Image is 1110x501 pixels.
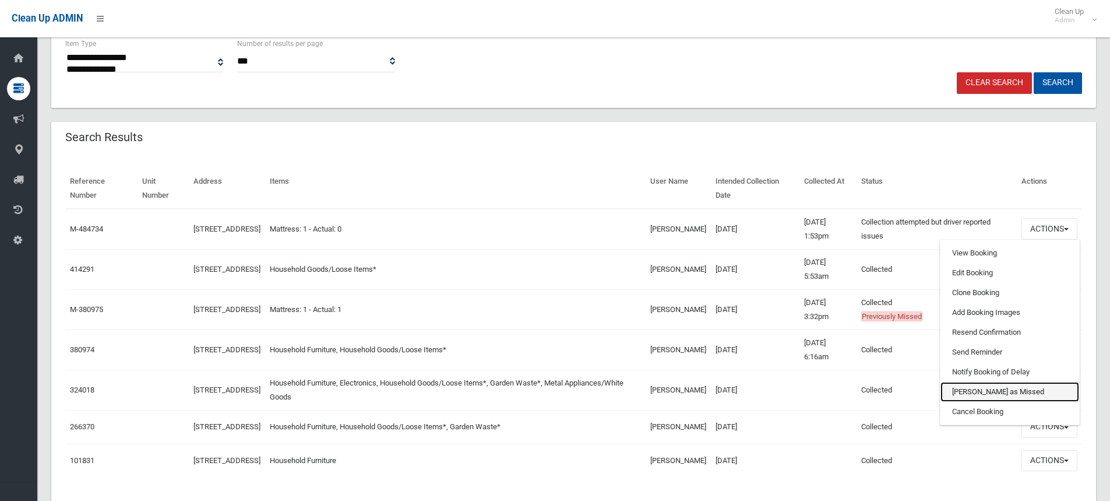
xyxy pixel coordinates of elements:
[189,169,265,209] th: Address
[711,410,800,444] td: [DATE]
[265,289,646,330] td: Mattress: 1 - Actual: 1
[711,444,800,477] td: [DATE]
[799,209,856,250] td: [DATE] 1:53pm
[799,249,856,289] td: [DATE] 5:53am
[51,126,157,149] header: Search Results
[193,345,260,354] a: [STREET_ADDRESS]
[646,330,711,370] td: [PERSON_NAME]
[957,72,1032,94] a: Clear Search
[65,37,96,50] label: Item Type
[193,386,260,394] a: [STREET_ADDRESS]
[940,283,1079,303] a: Clone Booking
[940,362,1079,382] a: Notify Booking of Delay
[646,289,711,330] td: [PERSON_NAME]
[857,410,1017,444] td: Collected
[1021,450,1077,472] button: Actions
[70,305,103,314] a: M-380975
[70,422,94,431] a: 266370
[265,169,646,209] th: Items
[70,225,103,233] a: M-484734
[70,265,94,274] a: 414291
[646,444,711,477] td: [PERSON_NAME]
[857,330,1017,370] td: Collected
[646,249,711,289] td: [PERSON_NAME]
[1017,169,1082,209] th: Actions
[861,311,922,321] span: Previously Missed
[237,37,323,50] label: Number of results per page
[799,330,856,370] td: [DATE] 6:16am
[940,382,1079,402] a: [PERSON_NAME] as Missed
[193,456,260,465] a: [STREET_ADDRESS]
[940,342,1079,362] a: Send Reminder
[65,169,138,209] th: Reference Number
[265,209,646,250] td: Mattress: 1 - Actual: 0
[193,305,260,314] a: [STREET_ADDRESS]
[646,410,711,444] td: [PERSON_NAME]
[857,169,1017,209] th: Status
[940,323,1079,342] a: Resend Confirmation
[646,169,711,209] th: User Name
[1021,416,1077,438] button: Actions
[799,289,856,330] td: [DATE] 3:32pm
[265,330,646,370] td: Household Furniture, Household Goods/Loose Items*
[193,422,260,431] a: [STREET_ADDRESS]
[711,169,800,209] th: Intended Collection Date
[857,289,1017,330] td: Collected
[711,370,800,410] td: [DATE]
[857,209,1017,250] td: Collection attempted but driver reported issues
[857,370,1017,410] td: Collected
[1055,16,1084,24] small: Admin
[265,444,646,477] td: Household Furniture
[940,402,1079,422] a: Cancel Booking
[857,249,1017,289] td: Collected
[711,330,800,370] td: [DATE]
[646,209,711,250] td: [PERSON_NAME]
[138,169,189,209] th: Unit Number
[711,289,800,330] td: [DATE]
[265,249,646,289] td: Household Goods/Loose Items*
[711,249,800,289] td: [DATE]
[70,456,94,465] a: 101831
[70,386,94,394] a: 324018
[265,410,646,444] td: Household Furniture, Household Goods/Loose Items*, Garden Waste*
[70,345,94,354] a: 380974
[799,169,856,209] th: Collected At
[1021,218,1077,240] button: Actions
[940,243,1079,263] a: View Booking
[1049,7,1095,24] span: Clean Up
[940,263,1079,283] a: Edit Booking
[711,209,800,250] td: [DATE]
[857,444,1017,477] td: Collected
[940,303,1079,323] a: Add Booking Images
[193,265,260,274] a: [STREET_ADDRESS]
[265,370,646,410] td: Household Furniture, Electronics, Household Goods/Loose Items*, Garden Waste*, Metal Appliances/W...
[193,225,260,233] a: [STREET_ADDRESS]
[1034,72,1082,94] button: Search
[646,370,711,410] td: [PERSON_NAME]
[12,13,83,24] span: Clean Up ADMIN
